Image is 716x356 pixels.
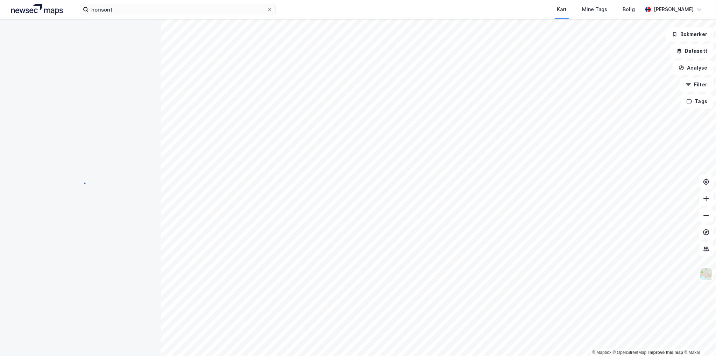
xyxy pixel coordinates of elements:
[681,94,713,108] button: Tags
[673,61,713,75] button: Analyse
[681,322,716,356] iframe: Chat Widget
[613,350,647,355] a: OpenStreetMap
[592,350,611,355] a: Mapbox
[11,4,63,15] img: logo.a4113a55bc3d86da70a041830d287a7e.svg
[75,178,86,189] img: spinner.a6d8c91a73a9ac5275cf975e30b51cfb.svg
[671,44,713,58] button: Datasett
[623,5,635,14] div: Bolig
[700,268,713,281] img: Z
[654,5,694,14] div: [PERSON_NAME]
[557,5,567,14] div: Kart
[88,4,267,15] input: Søk på adresse, matrikkel, gårdeiere, leietakere eller personer
[582,5,607,14] div: Mine Tags
[648,350,683,355] a: Improve this map
[680,78,713,92] button: Filter
[666,27,713,41] button: Bokmerker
